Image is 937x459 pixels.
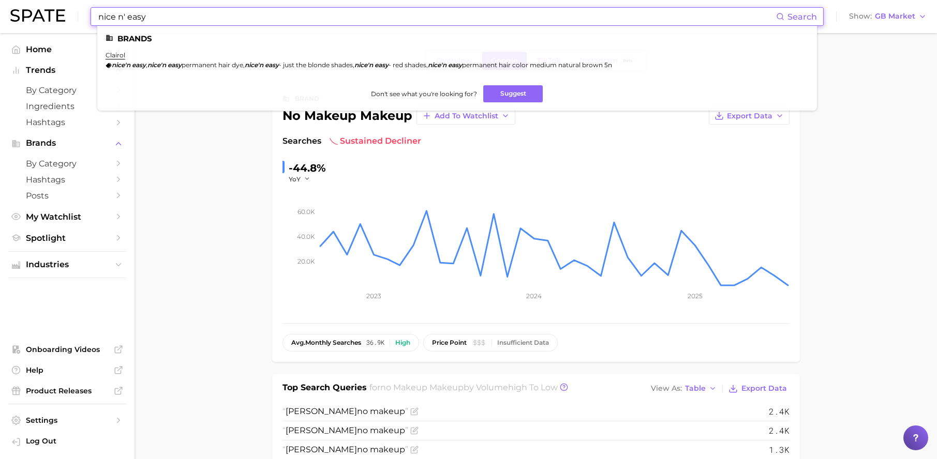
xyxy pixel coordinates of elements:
[112,61,130,69] em: nice'n
[8,135,126,151] button: Brands
[849,13,872,19] span: Show
[357,445,368,454] span: no
[497,339,549,346] div: Insufficient Data
[875,13,915,19] span: GB Market
[289,175,311,183] button: YoY
[417,107,515,125] button: Add to Watchlist
[526,292,542,300] tspan: 2024
[685,386,706,391] span: Table
[8,412,126,428] a: Settings
[727,112,772,120] span: Export Data
[846,10,929,23] button: ShowGB Market
[8,41,126,57] a: Home
[8,98,126,114] a: Ingredients
[8,362,126,378] a: Help
[26,139,109,148] span: Brands
[8,230,126,246] a: Spotlight
[687,292,702,300] tspan: 2025
[8,209,126,225] a: My Watchlist
[26,345,109,354] span: Onboarding Videos
[147,61,166,69] em: nice'n
[410,407,419,416] button: Flag as miscategorized or irrelevant
[26,260,109,269] span: Industries
[282,135,321,147] span: Searches
[26,175,109,185] span: Hashtags
[330,135,421,147] span: sustained decliner
[298,257,315,265] tspan: 20.0k
[289,160,326,176] div: -44.8%
[375,61,389,69] em: easy
[448,61,462,69] em: easy
[8,82,126,98] a: by Category
[8,383,126,399] a: Product Releases
[370,406,405,416] span: makeup
[106,51,125,59] a: clairol
[389,61,426,69] span: - red shades
[357,425,368,435] span: no
[709,107,790,125] button: Export Data
[291,339,361,346] span: monthly searches
[182,61,243,69] span: permanent hair dye
[26,416,109,425] span: Settings
[106,61,612,69] div: , , , ,
[26,212,109,222] span: My Watchlist
[330,137,338,145] img: sustained decliner
[26,101,109,111] span: Ingredients
[8,188,126,204] a: Posts
[366,292,381,300] tspan: 2023
[8,63,126,78] button: Trends
[428,61,447,69] em: nice'n
[297,233,315,240] tspan: 40.0k
[380,382,464,392] span: no makeup makeup
[245,61,263,69] em: nice'n
[97,8,776,25] input: Search here for a brand, industry, or ingredient
[8,257,126,272] button: Industries
[8,156,126,172] a: by Category
[357,406,368,416] span: no
[265,61,279,69] em: easy
[435,112,498,120] span: Add to Watchlist
[279,61,353,69] span: - just the blonde shades
[423,334,558,351] button: price pointInsufficient Data
[291,339,305,346] abbr: average
[282,445,408,454] span: [PERSON_NAME]
[26,365,109,375] span: Help
[26,436,118,446] span: Log Out
[10,9,65,22] img: SPATE
[26,117,109,127] span: Hashtags
[26,233,109,243] span: Spotlight
[651,386,682,391] span: View As
[432,339,467,346] span: price point
[26,85,109,95] span: by Category
[168,61,182,69] em: easy
[8,433,126,451] a: Log out. Currently logged in with e-mail danielle@spate.nyc.
[8,114,126,130] a: Hashtags
[769,405,790,418] span: 2.4k
[132,61,146,69] em: easy
[26,66,109,75] span: Trends
[726,381,789,396] button: Export Data
[282,381,367,396] h1: Top Search Queries
[787,12,817,22] span: Search
[106,34,809,43] li: Brands
[298,207,315,215] tspan: 60.0k
[483,85,543,102] button: Suggest
[769,443,790,456] span: 1.3k
[462,61,612,69] span: permanent hair color medium natural brown 5n
[8,342,126,357] a: Onboarding Videos
[395,339,410,346] div: High
[648,382,720,395] button: View AsTable
[769,424,790,437] span: 2.4k
[371,90,477,98] span: Don't see what you're looking for?
[741,384,787,393] span: Export Data
[410,446,419,454] button: Flag as miscategorized or irrelevant
[26,191,109,201] span: Posts
[289,175,301,183] span: YoY
[26,159,109,169] span: by Category
[282,425,408,435] span: [PERSON_NAME]
[26,44,109,54] span: Home
[508,382,558,392] span: high to low
[282,406,408,416] span: [PERSON_NAME]
[8,172,126,188] a: Hashtags
[282,110,412,122] div: no makeup makeup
